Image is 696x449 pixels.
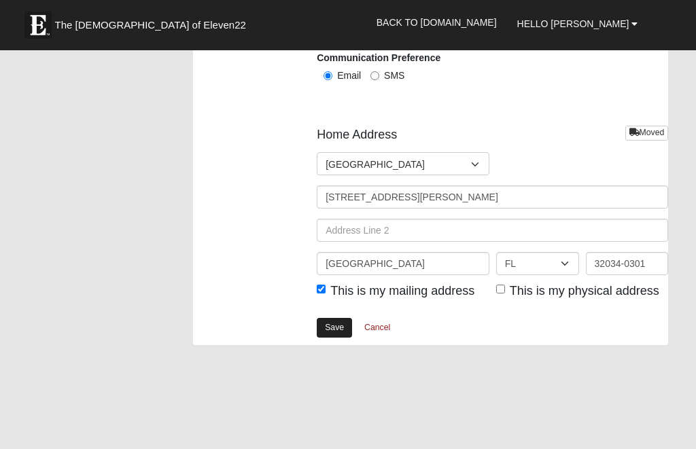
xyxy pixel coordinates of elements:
label: Communication Preference [317,51,440,65]
img: Eleven22 logo [24,12,52,39]
input: This is my physical address [496,285,505,293]
span: [GEOGRAPHIC_DATA] [326,153,471,176]
span: This is my mailing address [330,284,474,298]
span: The [DEMOGRAPHIC_DATA] of Eleven22 [55,18,246,32]
span: This is my physical address [510,284,659,298]
span: Email [337,70,361,81]
input: This is my mailing address [317,285,326,293]
a: Save [317,318,352,338]
span: SMS [384,70,404,81]
a: The [DEMOGRAPHIC_DATA] of Eleven22 [18,5,290,39]
input: Address Line 2 [317,219,668,242]
input: Email [324,71,332,80]
input: Zip [586,252,669,275]
input: SMS [370,71,379,80]
span: Home Address [317,126,397,144]
input: Address Line 1 [317,185,668,209]
a: Moved [625,126,669,140]
a: Back to [DOMAIN_NAME] [366,5,507,39]
a: Hello [PERSON_NAME] [507,7,648,41]
input: City [317,252,489,275]
span: Hello [PERSON_NAME] [517,18,629,29]
a: Cancel [355,317,399,338]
